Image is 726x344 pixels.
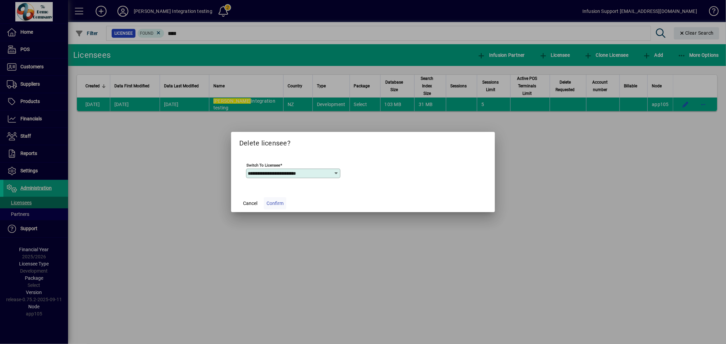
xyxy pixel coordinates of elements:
span: Confirm [267,200,284,207]
button: Cancel [239,197,261,209]
span: Cancel [243,200,257,207]
button: Confirm [264,197,286,209]
h2: Delete licensee? [231,132,495,152]
mat-label: Switch to licensee [246,163,280,168]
